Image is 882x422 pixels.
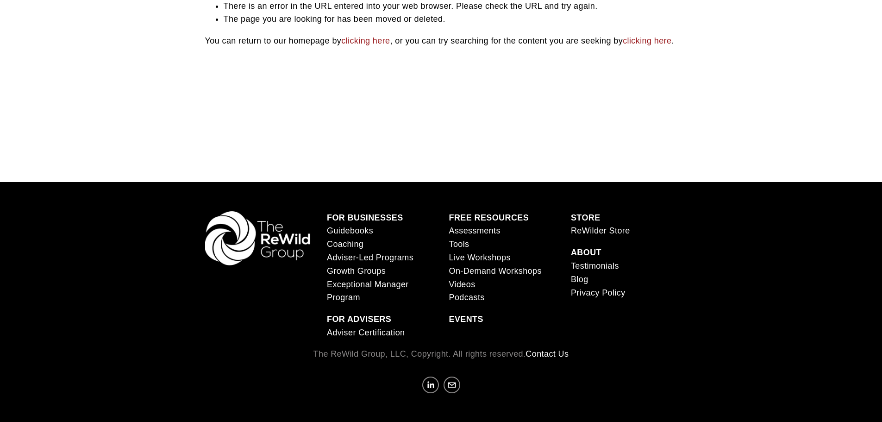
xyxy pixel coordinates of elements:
[449,251,510,265] a: Live Workshops
[449,265,541,278] a: On-Demand Workshops
[449,213,529,222] strong: FREE RESOURCES
[525,347,569,361] a: Contact Us
[327,313,391,326] a: FOR ADVISERS
[20,32,119,42] p: Plugin is loading...
[449,224,500,238] a: Assessments
[224,13,677,26] li: The page you are looking for has been moved or deleted.
[571,286,626,300] a: Privacy Policy
[449,238,469,251] a: Tools
[327,213,403,222] strong: FOR BUSINESSES
[571,224,630,238] a: ReWilder Store
[623,36,671,45] a: clicking here
[327,211,403,225] a: FOR BUSINESSES
[422,377,439,393] a: LinkedIn
[571,213,601,222] strong: STORE
[327,251,413,265] a: Adviser-Led Programs
[205,347,677,361] p: The ReWild Group, LLC, Copyright. All rights reserved.
[327,224,373,238] a: Guidebooks
[327,238,363,251] a: Coaching
[327,265,386,278] a: Growth Groups
[341,36,390,45] a: clicking here
[449,315,483,324] strong: EVENTS
[327,326,405,340] a: Adviser Certification
[571,211,601,225] a: STORE
[327,315,391,324] strong: FOR ADVISERS
[449,278,475,291] a: Videos
[571,273,588,286] a: Blog
[327,280,409,302] span: Exceptional Manager Program
[65,7,74,16] img: SEOSpace
[571,259,619,273] a: Testimonials
[20,23,119,32] p: Get ready!
[327,266,386,276] span: Growth Groups
[449,313,483,326] a: EVENTS
[7,44,132,157] img: Rough Water SEO
[327,278,433,305] a: Exceptional Manager Program
[449,291,484,304] a: Podcasts
[571,248,601,257] strong: ABOUT
[444,377,460,393] a: karen@parker4you.com
[205,34,677,48] p: You can return to our homepage by , or you can try searching for the content you are seeking by .
[14,54,30,70] a: Need help?
[449,211,529,225] a: FREE RESOURCES
[571,246,601,259] a: ABOUT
